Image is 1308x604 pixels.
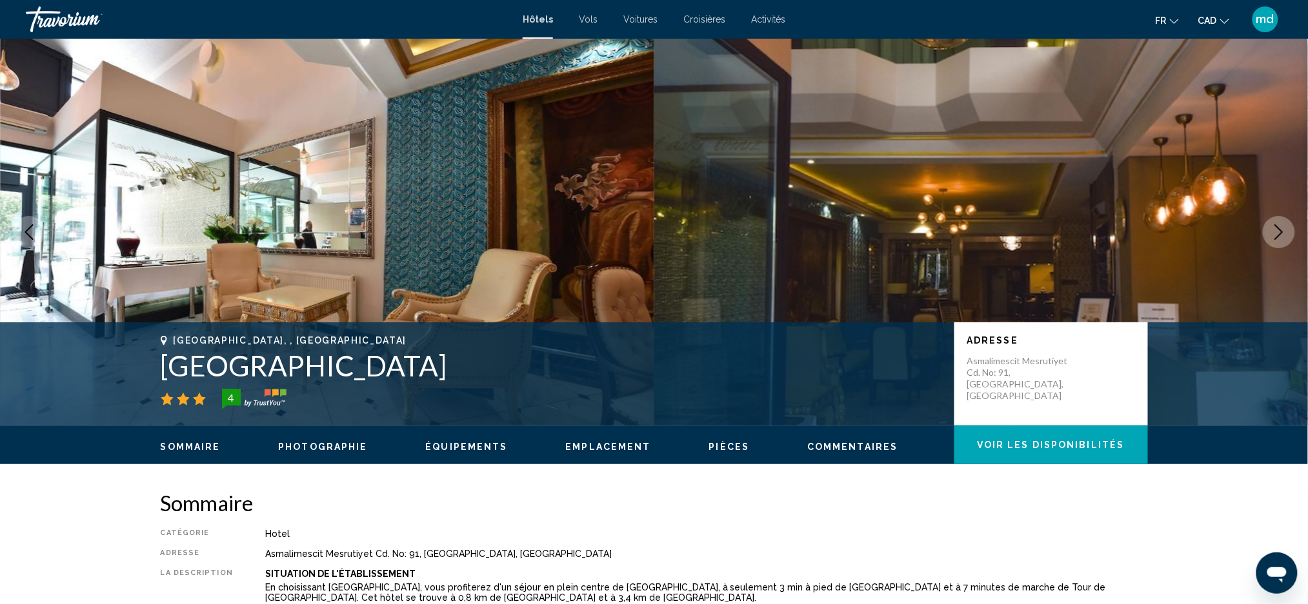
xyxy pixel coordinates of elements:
span: Équipements [426,442,508,452]
b: Situation De L'établissement [265,569,416,579]
h2: Sommaire [161,490,1148,516]
span: CAD [1198,15,1217,26]
a: Travorium [26,6,510,32]
span: Photographie [278,442,367,452]
span: fr [1156,15,1167,26]
span: Voir les disponibilités [977,440,1124,451]
button: Pièces [709,441,750,453]
div: 4 [218,390,244,405]
a: Voitures [623,14,658,24]
span: Sommaire [161,442,221,452]
button: User Menu [1249,6,1282,33]
button: Sommaire [161,441,221,453]
button: Next image [1263,216,1295,248]
div: Asmalimescit Mesrutiyet Cd. No: 91, [GEOGRAPHIC_DATA], [GEOGRAPHIC_DATA] [265,549,1148,559]
span: [GEOGRAPHIC_DATA], , [GEOGRAPHIC_DATA] [174,335,407,346]
a: Croisières [683,14,725,24]
button: Photographie [278,441,367,453]
p: En choisissant [GEOGRAPHIC_DATA], vous profiterez d'un séjour en plein centre de [GEOGRAPHIC_DATA... [265,582,1148,603]
iframe: Bouton de lancement de la fenêtre de messagerie [1256,552,1298,594]
p: Asmalimescit Mesrutiyet Cd. No: 91, [GEOGRAPHIC_DATA], [GEOGRAPHIC_DATA] [967,355,1071,402]
img: trustyou-badge-hor.svg [222,389,287,409]
div: Adresse [161,549,233,559]
button: Change language [1156,11,1179,30]
button: Emplacement [566,441,651,453]
a: Vols [579,14,598,24]
button: Équipements [426,441,508,453]
span: Pièces [709,442,750,452]
span: Commentaires [807,442,898,452]
button: Change currency [1198,11,1229,30]
div: Hotel [265,529,1148,539]
h1: [GEOGRAPHIC_DATA] [161,349,941,382]
span: Emplacement [566,442,651,452]
button: Commentaires [807,441,898,453]
button: Previous image [13,216,45,248]
span: md [1256,13,1274,26]
a: Hôtels [523,14,553,24]
button: Voir les disponibilités [954,425,1148,464]
a: Activités [751,14,785,24]
p: Adresse [967,335,1135,346]
div: Catégorie [161,529,233,539]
